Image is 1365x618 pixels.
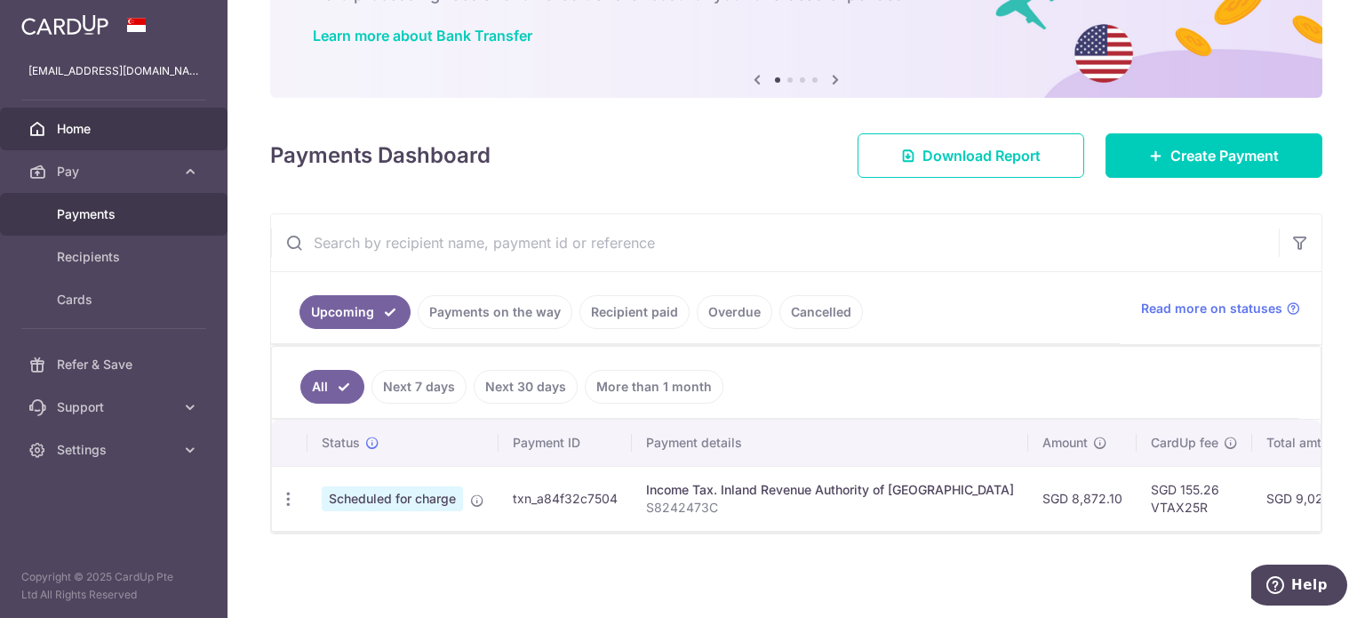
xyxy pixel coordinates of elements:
[57,205,174,223] span: Payments
[1251,565,1347,609] iframe: Opens a widget where you can find more information
[57,120,174,138] span: Home
[1042,434,1088,452] span: Amount
[271,214,1279,271] input: Search by recipient name, payment id or reference
[1141,300,1300,317] a: Read more on statuses
[57,291,174,309] span: Cards
[57,356,174,373] span: Refer & Save
[697,295,772,329] a: Overdue
[474,370,578,404] a: Next 30 days
[322,486,463,511] span: Scheduled for charge
[499,466,632,531] td: txn_a84f32c7504
[1028,466,1137,531] td: SGD 8,872.10
[579,295,690,329] a: Recipient paid
[779,295,863,329] a: Cancelled
[21,14,108,36] img: CardUp
[57,441,174,459] span: Settings
[585,370,723,404] a: More than 1 month
[322,434,360,452] span: Status
[57,398,174,416] span: Support
[646,481,1014,499] div: Income Tax. Inland Revenue Authority of [GEOGRAPHIC_DATA]
[300,370,364,404] a: All
[57,248,174,266] span: Recipients
[1170,145,1279,166] span: Create Payment
[418,295,572,329] a: Payments on the way
[313,27,532,44] a: Learn more about Bank Transfer
[1141,300,1282,317] span: Read more on statuses
[632,420,1028,466] th: Payment details
[57,163,174,181] span: Pay
[1106,133,1322,178] a: Create Payment
[270,140,491,172] h4: Payments Dashboard
[1266,434,1325,452] span: Total amt.
[371,370,467,404] a: Next 7 days
[28,62,199,80] p: [EMAIL_ADDRESS][DOMAIN_NAME]
[1151,434,1218,452] span: CardUp fee
[922,145,1041,166] span: Download Report
[299,295,411,329] a: Upcoming
[1137,466,1252,531] td: SGD 155.26 VTAX25R
[646,499,1014,517] p: S8242473C
[1252,466,1362,531] td: SGD 9,027.36
[858,133,1084,178] a: Download Report
[499,420,632,466] th: Payment ID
